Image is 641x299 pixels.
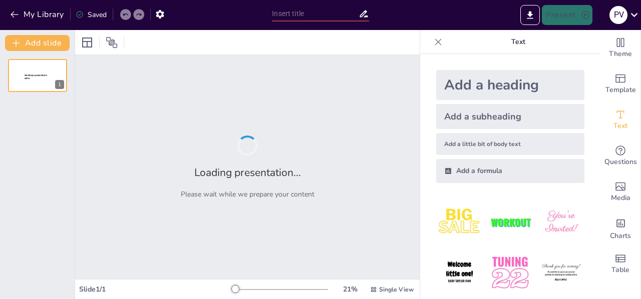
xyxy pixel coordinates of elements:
button: My Library [8,6,68,22]
img: 5.jpeg [487,249,533,296]
span: Single View [379,285,414,293]
div: 1 [8,59,67,92]
div: Add images, graphics, shapes or video [600,174,640,210]
img: 2.jpeg [487,199,533,245]
span: Questions [604,156,637,167]
img: 1.jpeg [436,199,483,245]
div: Add charts and graphs [600,210,640,246]
p: Text [446,30,590,54]
span: Charts [610,230,631,241]
div: Add a formula [436,159,584,183]
img: 4.jpeg [436,249,483,296]
span: Media [611,192,630,203]
div: Change the overall theme [600,30,640,66]
div: 1 [55,80,64,89]
div: Add ready made slides [600,66,640,102]
span: Text [613,120,627,131]
input: Insert title [272,6,358,21]
div: Add a table [600,246,640,282]
div: Add text boxes [600,102,640,138]
div: Add a subheading [436,104,584,129]
div: 21 % [338,284,362,294]
button: Add slide [5,35,70,51]
div: Add a heading [436,70,584,100]
span: Sendsteps presentation editor [25,74,47,79]
span: Position [106,36,118,48]
div: Add a little bit of body text [436,133,584,155]
div: Get real-time input from your audience [600,138,640,174]
button: P V [609,5,627,25]
div: Slide 1 / 1 [79,284,232,294]
span: Theme [609,48,632,59]
button: Export to PowerPoint [520,5,540,25]
p: Please wait while we prepare your content [181,189,314,199]
button: Present [542,5,592,25]
div: Layout [79,34,95,50]
span: Template [605,84,636,95]
span: Table [611,264,629,275]
img: 6.jpeg [538,249,584,296]
div: Saved [76,10,107,19]
h2: Loading presentation... [194,165,301,179]
div: P V [609,6,627,24]
img: 3.jpeg [538,199,584,245]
